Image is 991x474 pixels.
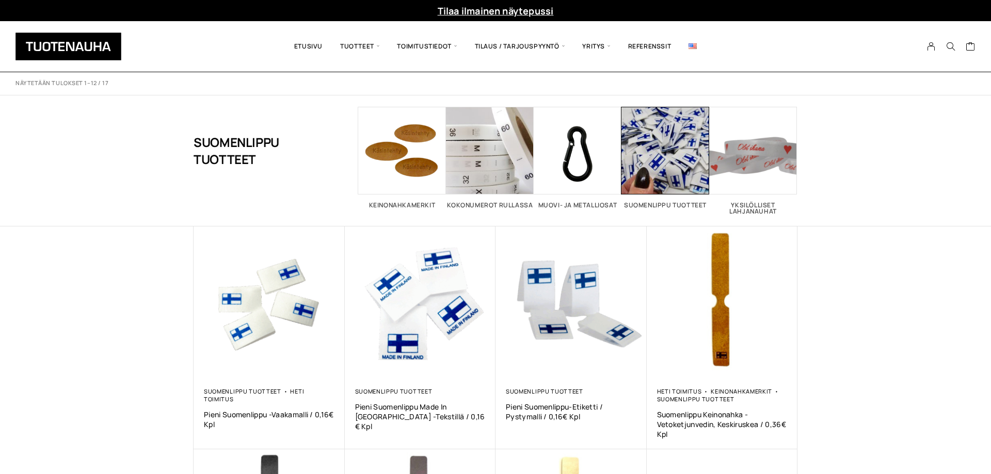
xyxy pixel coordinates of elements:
[573,29,619,64] span: Yritys
[204,387,281,395] a: Suomenlippu tuotteet
[921,42,941,51] a: My Account
[506,402,636,421] a: Pieni Suomenlippu-etiketti / pystymalli / 0,16€ kpl
[709,202,797,215] h2: Yksilölliset lahjanauhat
[204,410,334,429] a: Pieni Suomenlippu -vaakamalli / 0,16€ kpl
[711,387,772,395] a: Keinonahkamerkit
[941,42,961,51] button: Search
[15,32,121,60] img: Tuotenauha Oy
[689,43,697,49] img: English
[534,107,621,208] a: Visit product category Muovi- ja metalliosat
[621,202,709,208] h2: Suomenlippu tuotteet
[446,107,534,208] a: Visit product category Kokonumerot rullassa
[285,29,331,64] a: Etusivu
[534,202,621,208] h2: Muovi- ja metalliosat
[204,387,304,403] a: Heti toimitus
[358,107,446,208] a: Visit product category Keinonahkamerkit
[438,5,554,17] a: Tilaa ilmainen näytepussi
[621,107,709,208] a: Visit product category Suomenlippu tuotteet
[15,79,108,87] p: Näytetään tulokset 1–12 / 17
[466,29,574,64] span: Tilaus / Tarjouspyyntö
[709,107,797,215] a: Visit product category Yksilölliset lahjanauhat
[446,202,534,208] h2: Kokonumerot rullassa
[388,29,466,64] span: Toimitustiedot
[355,402,486,431] a: Pieni Suomenlippu Made in [GEOGRAPHIC_DATA] -tekstillä / 0,16 € kpl
[358,202,446,208] h2: Keinonahkamerkit
[966,41,976,54] a: Cart
[657,387,702,395] a: Heti toimitus
[619,29,680,64] a: Referenssit
[657,410,788,439] a: Suomenlippu Keinonahka -Vetoketjunvedin, Keskiruskea / 0,36€ Kpl
[657,395,734,403] a: Suomenlippu tuotteet
[506,387,583,395] a: Suomenlippu tuotteet
[194,107,307,194] h1: Suomenlippu tuotteet
[331,29,388,64] span: Tuotteet
[355,387,433,395] a: Suomenlippu tuotteet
